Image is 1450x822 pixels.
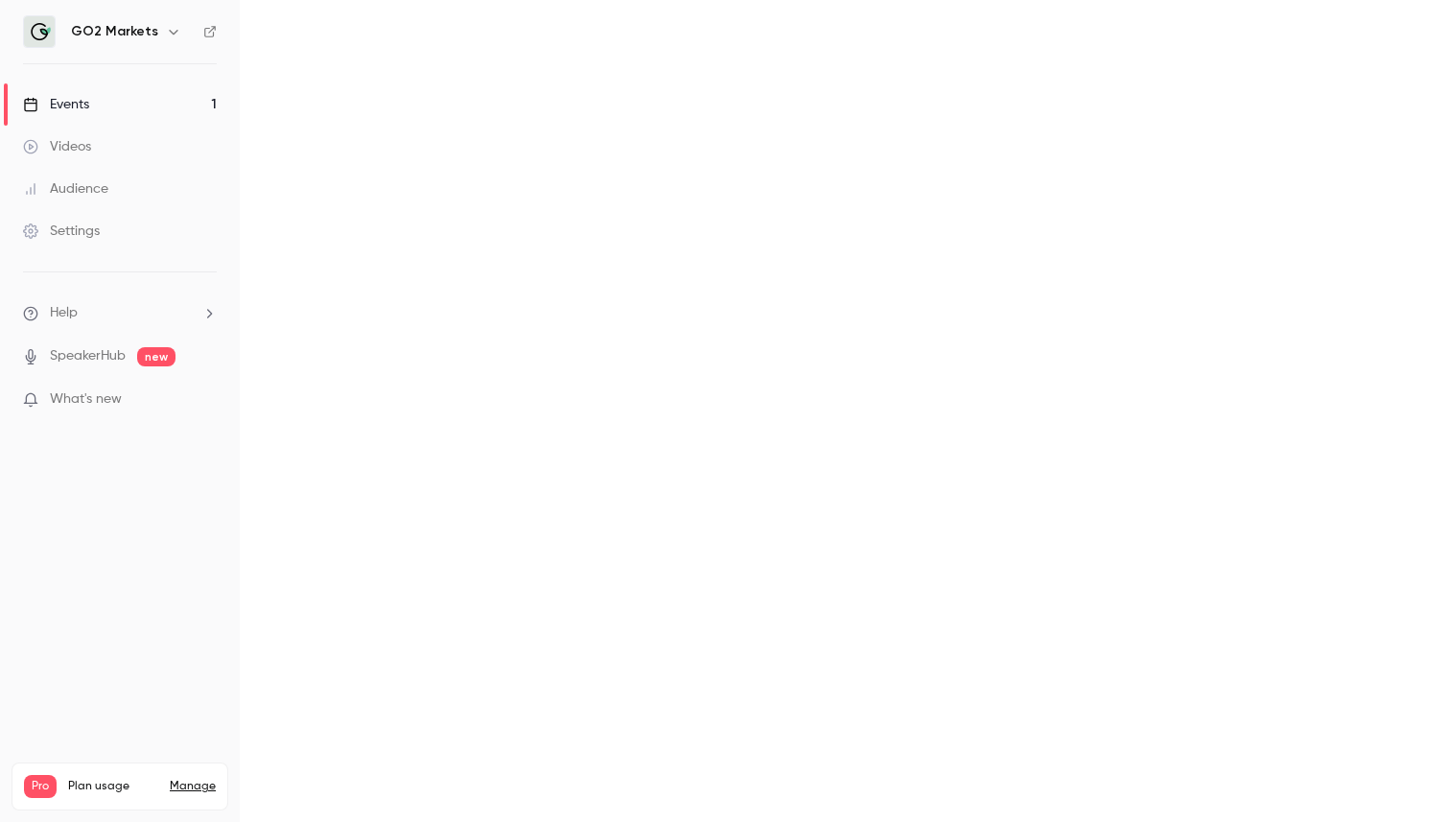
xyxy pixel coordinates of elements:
span: Pro [24,775,57,798]
div: Events [23,95,89,114]
div: Videos [23,137,91,156]
a: SpeakerHub [50,346,126,366]
img: GO2 Markets [24,16,55,47]
h6: GO2 Markets [71,22,158,41]
span: Help [50,303,78,323]
a: Manage [170,779,216,794]
span: Plan usage [68,779,158,794]
li: help-dropdown-opener [23,303,217,323]
span: new [137,347,175,366]
span: What's new [50,389,122,410]
div: Audience [23,179,108,199]
div: Settings [23,222,100,241]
